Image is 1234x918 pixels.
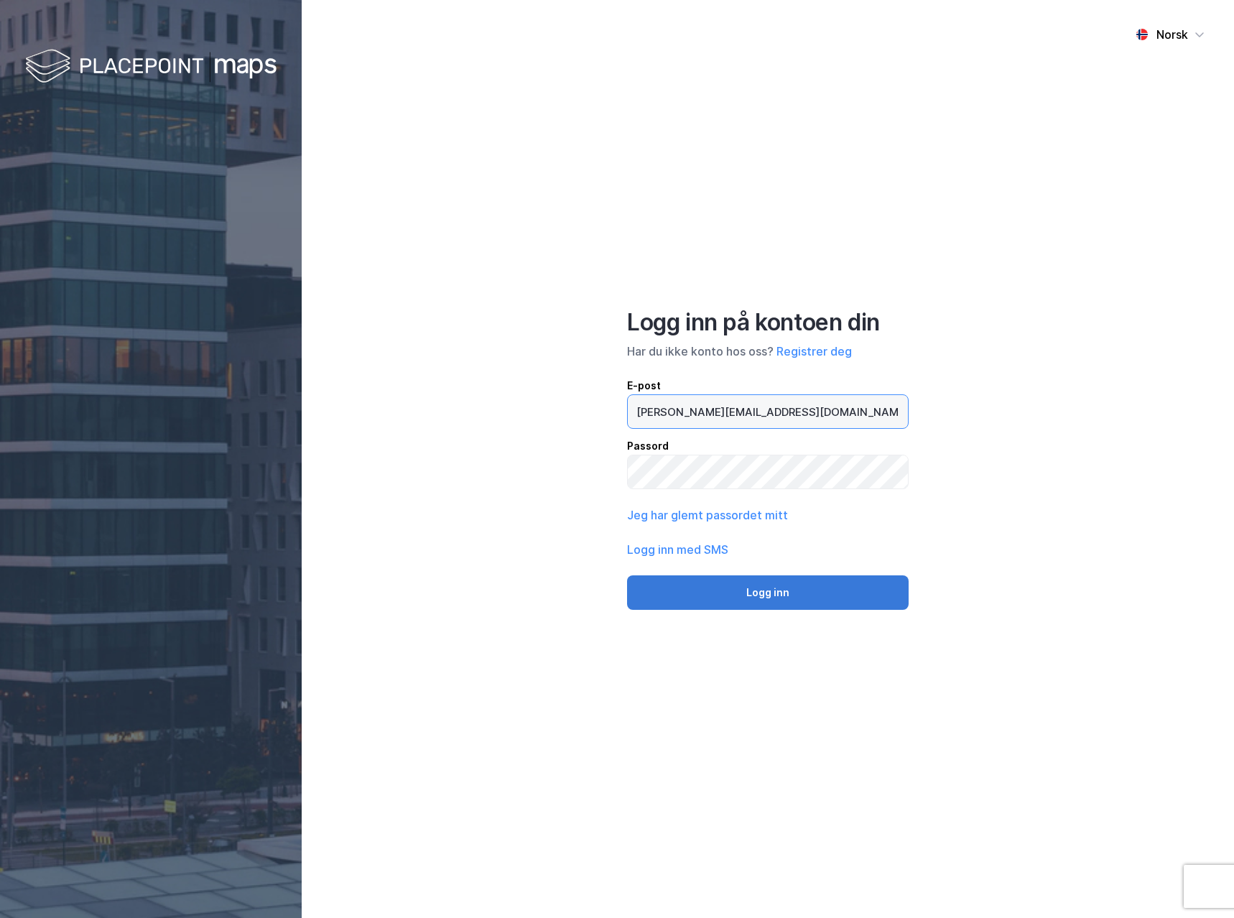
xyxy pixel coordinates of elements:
img: logo-white.f07954bde2210d2a523dddb988cd2aa7.svg [25,46,277,88]
div: Har du ikke konto hos oss? [627,343,909,360]
button: Jeg har glemt passordet mitt [627,506,788,524]
button: Logg inn [627,575,909,610]
iframe: Chat Widget [1162,849,1234,918]
div: Logg inn på kontoen din [627,308,909,337]
div: Passord [627,437,909,455]
div: Kontrollprogram for chat [1162,849,1234,918]
button: Registrer deg [776,343,852,360]
button: Logg inn med SMS [627,541,728,558]
div: Norsk [1156,26,1188,43]
div: E-post [627,377,909,394]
